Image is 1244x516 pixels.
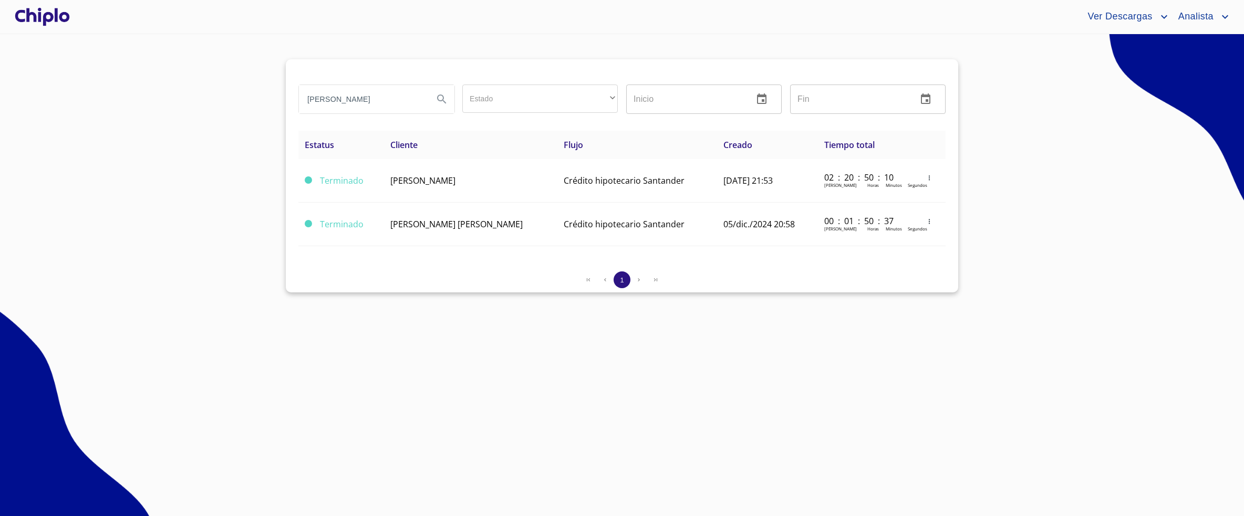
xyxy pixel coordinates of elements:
span: Terminado [320,175,364,186]
span: Ver Descargas [1080,8,1157,25]
span: [PERSON_NAME] [PERSON_NAME] [390,218,523,230]
span: [DATE] 21:53 [723,175,773,186]
p: 00 : 01 : 50 : 37 [824,215,895,227]
p: [PERSON_NAME] [824,226,857,231]
p: Minutos [886,182,902,188]
span: 05/dic./2024 20:58 [723,218,795,230]
p: [PERSON_NAME] [824,182,857,188]
span: Estatus [305,139,334,151]
p: Minutos [886,226,902,231]
span: Terminado [320,218,364,230]
span: Creado [723,139,752,151]
span: Tiempo total [824,139,875,151]
span: [PERSON_NAME] [390,175,455,186]
span: 1 [620,276,624,284]
p: Horas [867,182,879,188]
button: 1 [614,271,630,288]
span: Terminado [305,220,312,227]
button: Search [429,87,454,112]
span: Crédito hipotecario Santander [564,175,685,186]
p: Horas [867,226,879,231]
span: Flujo [564,139,583,151]
p: 02 : 20 : 50 : 10 [824,172,895,183]
div: ​ [462,85,618,113]
span: Cliente [390,139,418,151]
button: account of current user [1170,8,1231,25]
p: Segundos [908,182,927,188]
span: Crédito hipotecario Santander [564,218,685,230]
span: Terminado [305,176,312,184]
button: account of current user [1080,8,1170,25]
span: Analista [1170,8,1219,25]
input: search [299,85,425,113]
p: Segundos [908,226,927,231]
